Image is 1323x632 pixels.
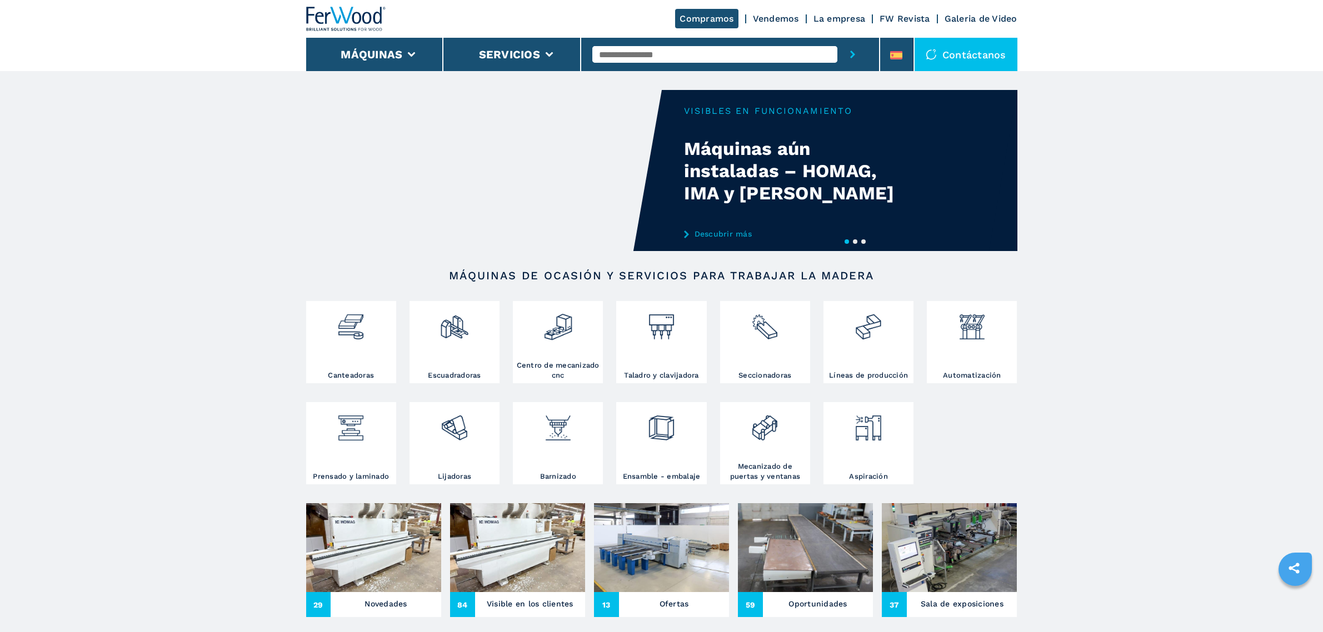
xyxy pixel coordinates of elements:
[738,592,763,617] span: 59
[853,405,883,443] img: aspirazione_1.png
[945,13,1017,24] a: Galeria de Video
[450,503,585,617] a: Visible en los clientes84Visible en los clientes
[788,596,847,611] h3: Oportunidades
[849,472,888,481] h3: Aspiración
[313,472,389,481] h3: Prensado y laminado
[829,370,908,380] h3: Líneas de producción
[723,462,807,481] h3: Mecanizado de puertas y ventanas
[720,402,810,484] a: Mecanizado de puertas y ventanas
[943,370,1001,380] h3: Automatización
[306,503,441,592] img: Novedades
[306,301,396,383] a: Canteadoras
[306,592,331,617] span: 29
[306,402,396,484] a: Prensado y laminado
[750,304,780,342] img: sezionatrici_2.png
[342,269,982,282] h2: Máquinas de ocasión y servicios para trabajar la madera
[543,405,573,443] img: verniciatura_1.png
[410,301,500,383] a: Escuadradoras
[450,503,585,592] img: Visible en los clientes
[487,596,573,611] h3: Visible en los clientes
[450,592,475,617] span: 84
[647,405,676,443] img: montaggio_imballaggio_2.png
[594,503,729,592] img: Ofertas
[428,370,481,380] h3: Escuadradoras
[341,48,402,61] button: Máquinas
[328,370,374,380] h3: Canteadoras
[365,596,407,611] h3: Novedades
[306,7,386,31] img: Ferwood
[410,402,500,484] a: Lijadoras
[543,304,573,342] img: centro_di_lavoro_cnc_2.png
[513,301,603,383] a: Centro de mecanizado cnc
[594,503,729,617] a: Ofertas13Ofertas
[853,304,883,342] img: linee_di_produzione_2.png
[813,13,866,24] a: La empresa
[853,239,857,244] button: 2
[479,48,540,61] button: Servicios
[861,239,866,244] button: 3
[438,472,471,481] h3: Lijadoras
[837,38,868,71] button: submit-button
[753,13,799,24] a: Vendemos
[616,402,706,484] a: Ensamble - embalaje
[647,304,676,342] img: foratrici_inseritrici_2.png
[336,304,366,342] img: bordatrici_1.png
[513,402,603,484] a: Barnizado
[880,13,930,24] a: FW Revista
[738,503,873,617] a: Oportunidades59Oportunidades
[720,301,810,383] a: Seccionadoras
[684,229,902,238] a: Descubrir más
[921,596,1004,611] h3: Sala de exposiciones
[882,503,1017,592] img: Sala de exposiciones
[750,405,780,443] img: lavorazione_porte_finestre_2.png
[623,472,701,481] h3: Ensamble - embalaje
[624,370,698,380] h3: Taladro y clavijadora
[306,503,441,617] a: Novedades29Novedades
[1276,582,1315,624] iframe: Chat
[440,304,469,342] img: squadratrici_2.png
[957,304,987,342] img: automazione.png
[660,596,689,611] h3: Ofertas
[927,301,1017,383] a: Automatización
[616,301,706,383] a: Taladro y clavijadora
[540,472,576,481] h3: Barnizado
[823,402,913,484] a: Aspiración
[336,405,366,443] img: pressa-strettoia.png
[440,405,469,443] img: levigatrici_2.png
[882,592,907,617] span: 37
[594,592,619,617] span: 13
[915,38,1017,71] div: Contáctanos
[882,503,1017,617] a: Sala de exposiciones37Sala de exposiciones
[675,9,738,28] a: Compramos
[926,49,937,60] img: Contáctanos
[738,503,873,592] img: Oportunidades
[1280,554,1308,582] a: sharethis
[516,360,600,380] h3: Centro de mecanizado cnc
[738,370,791,380] h3: Seccionadoras
[823,301,913,383] a: Líneas de producción
[845,239,849,244] button: 1
[306,90,662,251] video: Your browser does not support the video tag.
